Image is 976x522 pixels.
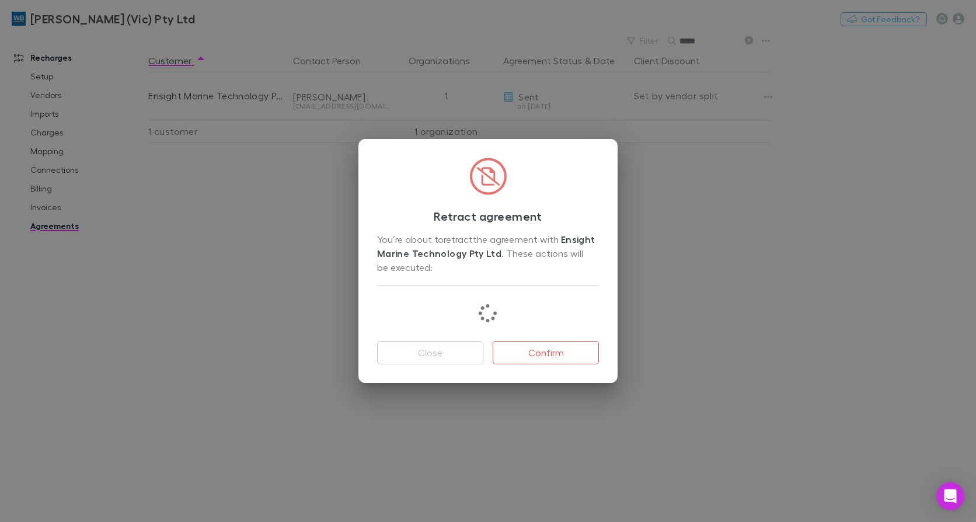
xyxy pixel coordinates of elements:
div: Open Intercom Messenger [936,482,964,510]
button: Close [377,341,483,364]
div: You’re about to retract the agreement with . These actions will be executed: [377,232,599,276]
button: Confirm [493,341,599,364]
strong: Ensight Marine Technology Pty Ltd [377,234,598,259]
h3: Retract agreement [377,209,599,223]
img: svg%3e [469,158,507,195]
